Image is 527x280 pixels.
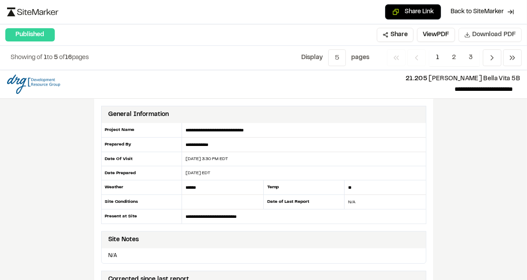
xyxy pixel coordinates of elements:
[11,53,89,63] p: to of pages
[462,49,479,66] span: 3
[7,75,60,94] img: file
[109,235,139,245] div: Site Notes
[101,166,182,180] div: Date Prepared
[7,7,58,16] img: logo-black-rebrand.svg
[445,4,520,20] a: Back to SiteMarker
[67,74,520,84] p: [PERSON_NAME] Bella Vita 5B
[301,53,323,63] p: Display
[182,156,425,162] div: [DATE] 3:30 PM EDT
[263,180,345,195] div: Temp
[101,138,182,152] div: Prepared By
[182,170,425,176] div: [DATE] EDT
[5,28,55,41] div: Published
[54,55,58,60] span: 5
[65,55,72,60] span: 16
[385,4,441,20] button: Copy share link
[109,110,169,119] div: General Information
[345,199,426,205] div: N/A
[429,49,446,66] span: 1
[417,28,455,42] button: ViewPDF
[445,49,463,66] span: 2
[105,252,422,260] p: N/A
[101,209,182,224] div: Present at Site
[377,28,413,42] button: Share
[101,180,182,195] div: Weather
[451,7,504,16] span: Back to SiteMarker
[11,55,44,60] span: Showing of
[44,55,47,60] span: 1
[472,30,516,40] span: Download PDF
[101,195,182,209] div: Site Conditions
[351,53,369,63] p: page s
[101,152,182,166] div: Date Of Visit
[263,195,345,209] div: Date of Last Report
[387,49,522,66] nav: Navigation
[459,28,522,42] button: Download PDF
[101,123,182,138] div: Project Name
[406,76,427,82] span: 21.205
[328,49,346,66] button: 5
